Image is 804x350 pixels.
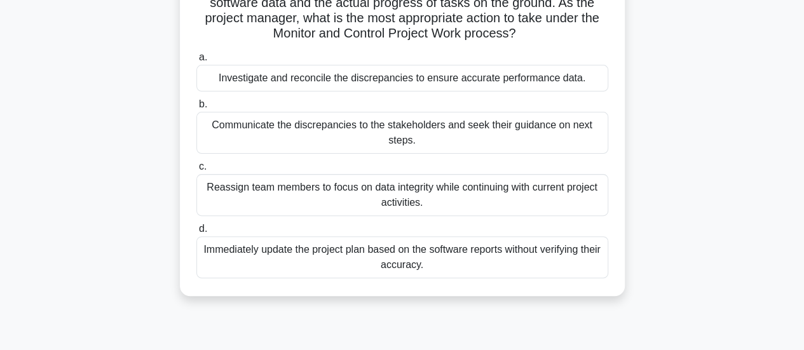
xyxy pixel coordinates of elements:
div: Reassign team members to focus on data integrity while continuing with current project activities. [196,174,608,216]
div: Investigate and reconcile the discrepancies to ensure accurate performance data. [196,65,608,91]
span: b. [199,98,207,109]
span: c. [199,161,207,172]
div: Communicate the discrepancies to the stakeholders and seek their guidance on next steps. [196,112,608,154]
span: a. [199,51,207,62]
div: Immediately update the project plan based on the software reports without verifying their accuracy. [196,236,608,278]
span: d. [199,223,207,234]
